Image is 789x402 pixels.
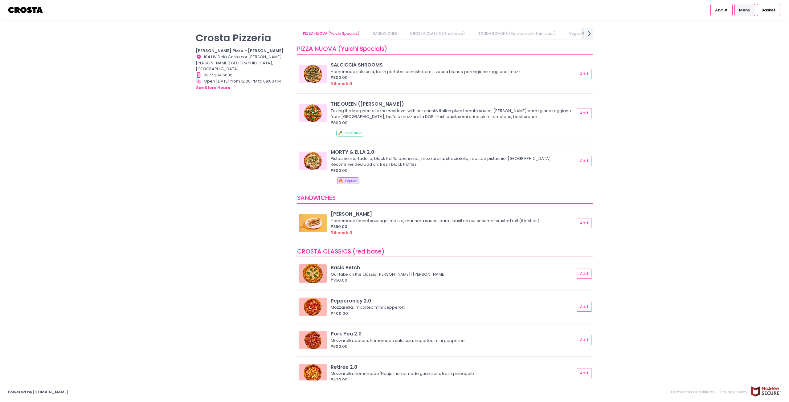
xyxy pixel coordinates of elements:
[299,152,327,170] img: MORTY & ELLA 2.0
[345,131,362,136] span: Vegetarian
[734,4,755,16] a: Menu
[762,7,775,13] span: Basket
[196,84,230,91] button: see store hours
[331,148,574,156] div: MORTY & ELLA 2.0
[331,371,573,377] div: Mozzarella, homemade 'Nduja, homemade guanciale, fresh pineapple
[577,218,591,228] button: Add
[196,32,289,44] p: Crosta Pizzeria
[331,120,574,126] div: ₱800.00
[337,130,342,136] span: 🥕
[331,297,574,304] div: Pepperonley 2.0
[367,28,403,39] a: SANDWICHES
[331,311,574,317] div: ₱400.00
[404,28,471,39] a: CROSTA CLASSICS (red base)
[331,168,574,174] div: ₱800.00
[750,386,781,397] img: mcafee-secure
[299,264,327,283] img: Basic Betch
[299,298,327,316] img: Pepperonley 2.0
[331,61,574,68] div: SALCICCIA SHROOMS
[297,194,336,202] span: SANDWICHES
[299,364,327,382] img: Retiree 2.0
[331,108,573,120] div: Taking the Margherita to the next level with our chunky Italian plum tomato sauce, [PERSON_NAME] ...
[8,5,44,15] img: logo
[331,304,573,311] div: Mozzarella, imported mini pepperoni
[196,48,284,54] b: [PERSON_NAME] Pizza - [PERSON_NAME]
[297,45,387,53] span: PIZZA NUOVA (Yuichi Specials)
[297,28,366,39] a: PIZZA NUOVA (Yuichi Specials)
[577,302,591,312] button: Add
[563,28,598,39] a: Vegan Pizza
[331,330,574,337] div: Pork You 2.0
[577,368,591,378] button: Add
[331,69,573,75] div: Homemade salciccia, fresh portobello mushrooms, vacca bianca parmigiano reggiano, mozz
[299,331,327,349] img: Pork You 2.0
[345,179,358,183] span: Popular
[299,104,327,122] img: THE QUEEN (Margherita)
[577,269,591,279] button: Add
[196,72,289,78] div: 0977 284 5636
[331,338,573,344] div: Mozzarella, bacon, homemade salciccia, imported mini pepperoni
[577,69,591,79] button: Add
[331,100,574,108] div: THE QUEEN ([PERSON_NAME])
[196,78,289,91] div: Open [DATE] from 12:00 PM to 09:00 PM
[715,7,728,13] span: About
[331,218,573,224] div: Homemade fennel sausage, mozza, marinara sauce, parm, basil on our sesame-crusted roll (6 inches)
[577,108,591,118] button: Add
[331,271,573,278] div: Our take on the classic [PERSON_NAME]! [PERSON_NAME]
[331,81,354,87] span: 5 items left!
[331,277,574,283] div: ₱350.00
[331,230,354,236] span: 5 items left!
[331,156,573,168] div: Pistachio mortadella, black truffle bechamel, mozzarella, straciatella, roasted pistachio, [GEOGR...
[331,75,574,81] div: ₱800.00
[577,156,591,166] button: Add
[331,224,574,230] div: ₱350.00
[710,4,733,16] a: About
[331,377,574,383] div: ₱420.00
[299,214,327,232] img: HOAGIE ROLL
[739,7,750,13] span: Menu
[331,210,574,217] div: [PERSON_NAME]
[472,28,562,39] a: TONDA ROMANA (Roman style thin crust)
[717,386,751,398] a: Privacy Policy
[338,178,343,184] span: 🔥
[331,363,574,371] div: Retiree 2.0
[8,389,69,395] a: Powered by[DOMAIN_NAME]
[670,386,717,398] a: Terms and Conditions
[577,335,591,345] button: Add
[331,343,574,350] div: ₱600.00
[196,54,289,72] div: 104 HV Dela Costa cor [PERSON_NAME], [PERSON_NAME][GEOGRAPHIC_DATA], [GEOGRAPHIC_DATA]
[297,247,385,256] span: CROSTA CLASSICS (red base)
[299,65,327,83] img: SALCICCIA SHROOMS
[331,264,574,271] div: Basic Betch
